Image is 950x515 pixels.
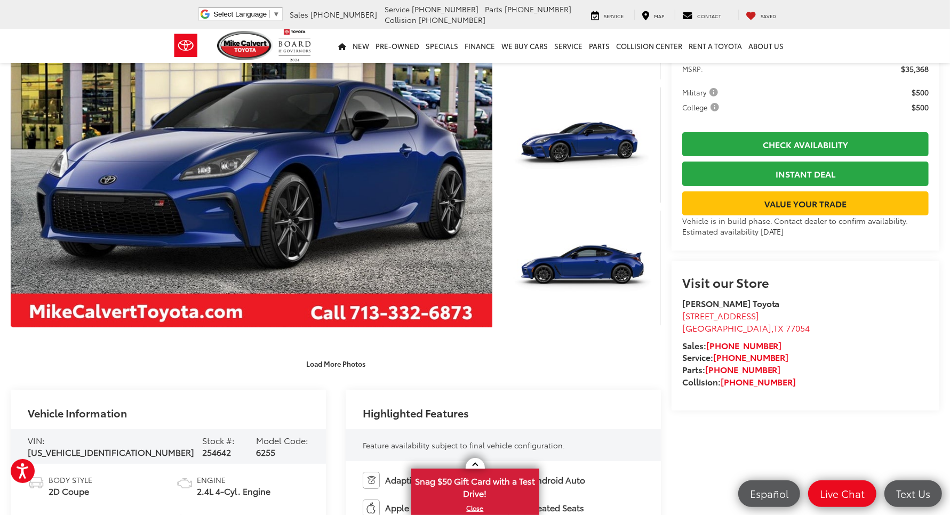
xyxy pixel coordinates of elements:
span: MSRP: [682,63,703,74]
img: Toyota [166,28,206,63]
img: Mike Calvert Toyota [217,31,274,60]
span: [PHONE_NUMBER] [419,14,486,25]
span: Heated Seats [531,502,584,514]
span: College [682,102,721,112]
a: Text Us [884,480,942,507]
span: ▼ [273,10,280,18]
span: [STREET_ADDRESS] [682,309,759,321]
strong: Parts: [682,363,781,375]
a: Home [336,29,350,63]
a: [PHONE_NUMBER] [713,351,789,363]
span: Body Style [49,474,92,485]
a: [STREET_ADDRESS] [GEOGRAPHIC_DATA],TX 77054 [682,309,810,334]
span: $35,368 [901,63,929,74]
span: Apple CarPlay [385,502,442,514]
h2: Highlighted Features [363,407,469,419]
span: Contact [698,12,722,19]
span: Parts [485,4,503,14]
span: Collision [385,14,417,25]
span: Android Auto [531,474,585,486]
span: , [682,321,810,334]
span: $500 [912,87,929,98]
span: Select Language [213,10,267,18]
a: WE BUY CARS [499,29,552,63]
a: [PHONE_NUMBER] [721,375,796,388]
span: 77054 [786,321,810,334]
a: Select Language​ [213,10,280,18]
a: Instant Deal [682,162,929,186]
button: College [682,102,723,112]
span: TX [774,321,784,334]
h2: Visit our Store [682,275,929,289]
a: Specials [423,29,462,63]
a: About Us [746,29,787,63]
button: Military [682,87,722,98]
strong: [PERSON_NAME] Toyota [682,297,780,309]
span: Snag $50 Gift Card with a Test Drive! [412,470,538,502]
a: Map [634,10,673,20]
span: Model Code: [256,434,308,446]
span: 254642 [202,446,231,458]
strong: Sales: [682,339,782,351]
a: My Saved Vehicles [738,10,785,20]
a: Expand Photo 3 [504,210,661,327]
span: Text Us [891,487,936,500]
strong: Collision: [682,375,796,388]
span: Service [385,4,410,14]
span: VIN: [28,434,45,446]
img: Adaptive Cruise Control [363,472,380,489]
div: Vehicle is in build phase. Contact dealer to confirm availability. Estimated availability [DATE] [682,215,929,237]
span: Military [682,87,720,98]
span: Stock #: [202,434,235,446]
a: Contact [675,10,730,20]
span: Live Chat [815,487,870,500]
a: Finance [462,29,499,63]
a: Español [738,480,800,507]
a: Value Your Trade [682,191,929,215]
span: [PHONE_NUMBER] [311,9,378,20]
a: Live Chat [808,480,876,507]
a: New [350,29,373,63]
span: Engine [197,474,270,485]
span: 2.4L 4-Cyl. Engine [197,485,270,497]
a: Service [584,10,632,20]
a: Rent a Toyota [686,29,746,63]
img: 2025 Toyota GR86 GR86 Premium [502,208,662,328]
h2: Vehicle Information [28,407,127,419]
a: Service [552,29,586,63]
a: Expand Photo 2 [504,86,661,204]
img: 2025 Toyota GR86 GR86 Premium [502,85,662,205]
span: [US_VEHICLE_IDENTIFICATION_NUMBER] [28,446,194,458]
span: 2D Coupe [49,485,92,497]
span: Feature availability subject to final vehicle configuration. [363,440,565,450]
span: [PHONE_NUMBER] [412,4,479,14]
span: Saved [761,12,777,19]
span: Adaptive Cruise Control [385,474,483,486]
strong: Service: [682,351,789,363]
a: [PHONE_NUMBER] [706,339,782,351]
span: Service [604,12,624,19]
span: 6255 [256,446,275,458]
span: Sales [290,9,309,20]
span: $500 [912,102,929,112]
span: Español [745,487,794,500]
button: Load More Photos [299,355,373,373]
a: [PHONE_NUMBER] [705,363,781,375]
a: Check Availability [682,132,929,156]
span: [GEOGRAPHIC_DATA] [682,321,771,334]
span: Map [654,12,665,19]
a: Collision Center [613,29,686,63]
a: Pre-Owned [373,29,423,63]
span: [PHONE_NUMBER] [505,4,572,14]
span: ​ [269,10,270,18]
a: Parts [586,29,613,63]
